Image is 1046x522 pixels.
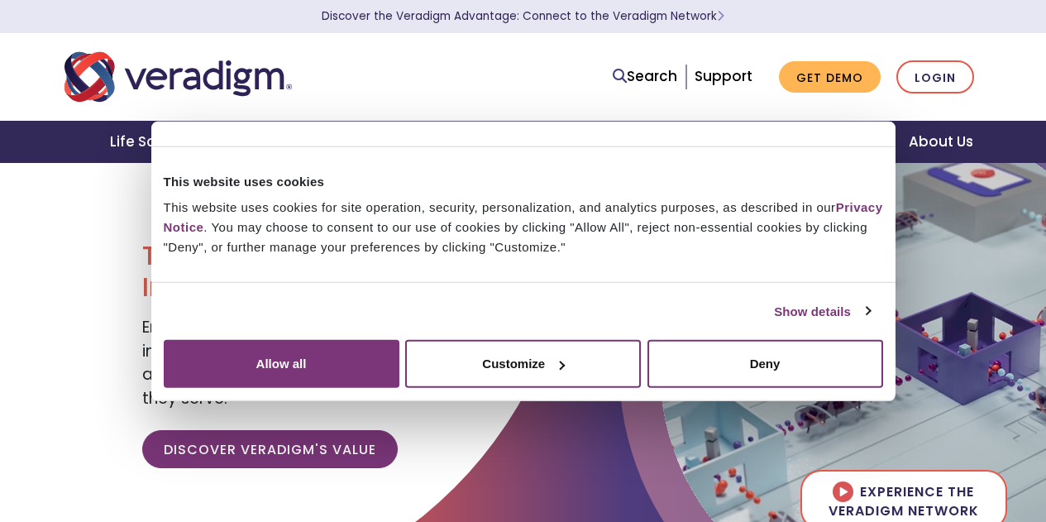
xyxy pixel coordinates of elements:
a: Search [613,65,677,88]
span: Empowering our clients with trusted data, insights, and solutions to help reduce costs and improv... [142,316,506,409]
a: Discover Veradigm's Value [142,430,398,468]
div: This website uses cookies [164,171,883,191]
a: Privacy Notice [164,200,883,234]
button: Deny [647,340,883,388]
a: Discover the Veradigm Advantage: Connect to the Veradigm NetworkLearn More [322,8,724,24]
div: This website uses cookies for site operation, security, personalization, and analytics purposes, ... [164,198,883,257]
button: Customize [405,340,641,388]
a: Show details [774,301,870,321]
button: Allow all [164,340,399,388]
span: Learn More [717,8,724,24]
a: Life Sciences [90,121,227,163]
img: Veradigm logo [64,50,292,104]
h1: Transforming Health, Insightfully® [142,240,510,304]
a: Get Demo [779,61,881,93]
a: Login [896,60,974,94]
a: Support [695,66,752,86]
a: About Us [889,121,993,163]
